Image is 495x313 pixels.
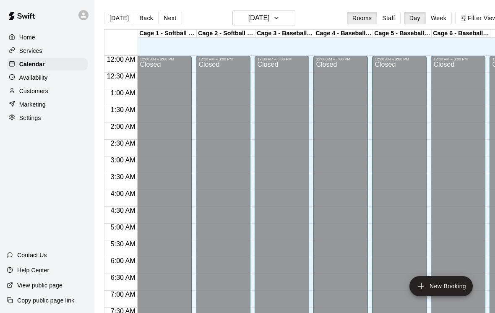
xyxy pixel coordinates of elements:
[373,30,432,38] div: Cage 5 - Baseball (HitTrax)
[19,100,46,109] p: Marketing
[7,31,88,44] a: Home
[19,47,42,55] p: Services
[17,266,49,274] p: Help Center
[375,57,424,61] div: 12:00 AM – 3:00 PM
[197,30,255,38] div: Cage 2 - Softball (Triple Play)
[109,106,138,113] span: 1:30 AM
[109,140,138,147] span: 2:30 AM
[19,114,41,122] p: Settings
[109,123,138,130] span: 2:00 AM
[248,12,270,24] h6: [DATE]
[433,57,483,61] div: 12:00 AM – 3:00 PM
[109,291,138,298] span: 7:00 AM
[158,12,182,24] button: Next
[138,30,197,38] div: Cage 1 - Softball (Hack Attack)
[109,274,138,281] span: 6:30 AM
[7,112,88,124] a: Settings
[19,60,45,68] p: Calendar
[19,73,48,82] p: Availability
[425,12,452,24] button: Week
[7,71,88,84] a: Availability
[134,12,159,24] button: Back
[17,296,74,305] p: Copy public page link
[314,30,373,38] div: Cage 4 - Baseball (Triple Play)
[109,173,138,180] span: 3:30 AM
[105,73,138,80] span: 12:30 AM
[109,89,138,97] span: 1:00 AM
[7,58,88,70] a: Calendar
[19,33,35,42] p: Home
[17,281,63,290] p: View public page
[7,44,88,57] a: Services
[109,190,138,197] span: 4:00 AM
[109,207,138,214] span: 4:30 AM
[7,98,88,111] a: Marketing
[347,12,377,24] button: Rooms
[104,12,134,24] button: [DATE]
[140,57,189,61] div: 12:00 AM – 3:00 PM
[109,156,138,164] span: 3:00 AM
[19,87,48,95] p: Customers
[404,12,426,24] button: Day
[377,12,401,24] button: Staff
[109,224,138,231] span: 5:00 AM
[109,240,138,248] span: 5:30 AM
[198,57,248,61] div: 12:00 AM – 3:00 PM
[7,85,88,97] a: Customers
[432,30,490,38] div: Cage 6 - Baseball (Hack Attack Hand-fed Machine)
[257,57,307,61] div: 12:00 AM – 3:00 PM
[409,276,473,296] button: add
[17,251,47,259] p: Contact Us
[109,257,138,264] span: 6:00 AM
[105,56,138,63] span: 12:00 AM
[255,30,314,38] div: Cage 3 - Baseball (Triple Play)
[316,57,365,61] div: 12:00 AM – 3:00 PM
[232,10,295,26] button: [DATE]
